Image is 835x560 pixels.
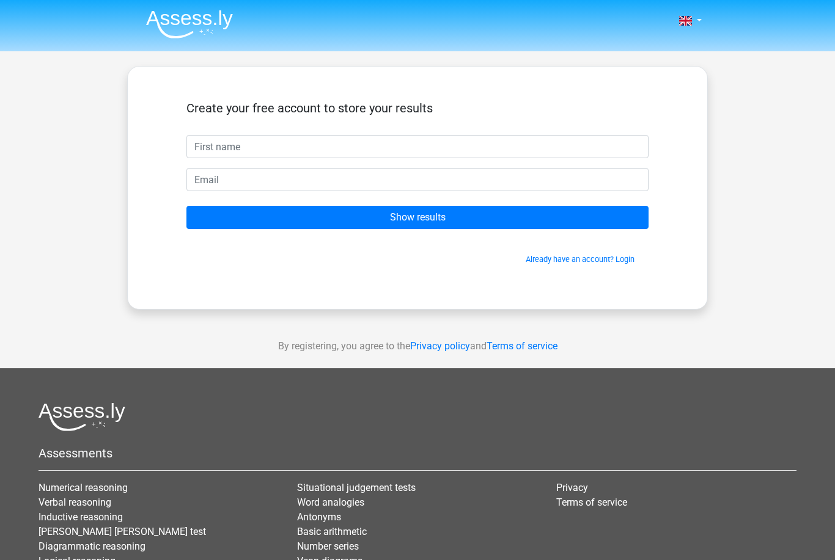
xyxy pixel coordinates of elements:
[526,255,635,264] a: Already have an account? Login
[39,511,123,523] a: Inductive reasoning
[297,540,359,552] a: Number series
[297,526,367,537] a: Basic arithmetic
[556,496,627,508] a: Terms of service
[297,482,416,493] a: Situational judgement tests
[487,340,557,352] a: Terms of service
[186,168,649,191] input: Email
[39,446,796,460] h5: Assessments
[186,206,649,229] input: Show results
[556,482,588,493] a: Privacy
[39,402,125,431] img: Assessly logo
[39,526,206,537] a: [PERSON_NAME] [PERSON_NAME] test
[297,496,364,508] a: Word analogies
[39,540,145,552] a: Diagrammatic reasoning
[297,511,341,523] a: Antonyms
[186,135,649,158] input: First name
[410,340,470,352] a: Privacy policy
[146,10,233,38] img: Assessly
[39,496,111,508] a: Verbal reasoning
[186,101,649,115] h5: Create your free account to store your results
[39,482,128,493] a: Numerical reasoning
